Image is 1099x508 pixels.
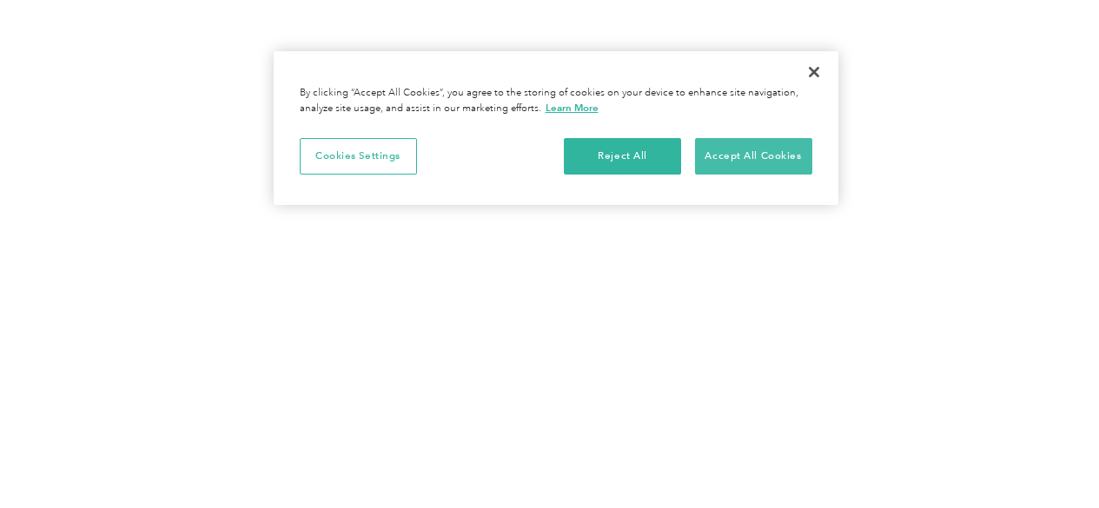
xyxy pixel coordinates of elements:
[695,138,812,175] button: Accept All Cookies
[546,102,599,114] a: More information about your privacy, opens in a new tab
[795,53,833,91] button: Close
[274,51,838,205] div: Privacy
[564,138,681,175] button: Reject All
[274,51,838,205] div: Cookie banner
[300,138,417,175] button: Cookies Settings
[300,86,812,116] div: By clicking “Accept All Cookies”, you agree to the storing of cookies on your device to enhance s...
